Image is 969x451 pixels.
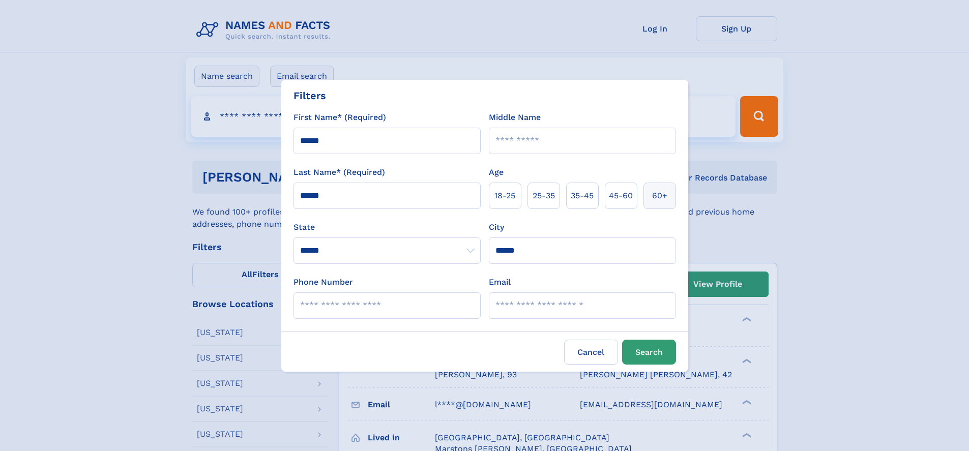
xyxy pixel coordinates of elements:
span: 45‑60 [609,190,633,202]
span: 60+ [652,190,667,202]
label: Middle Name [489,111,541,124]
label: State [293,221,481,233]
label: Phone Number [293,276,353,288]
span: 35‑45 [571,190,594,202]
label: Cancel [564,340,618,365]
label: First Name* (Required) [293,111,386,124]
label: Last Name* (Required) [293,166,385,178]
span: 25‑35 [533,190,555,202]
label: Age [489,166,504,178]
span: 18‑25 [494,190,515,202]
button: Search [622,340,676,365]
div: Filters [293,88,326,103]
label: Email [489,276,511,288]
label: City [489,221,504,233]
